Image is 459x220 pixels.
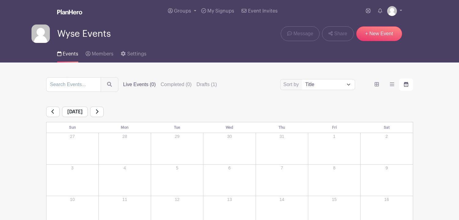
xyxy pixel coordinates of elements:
p: 11 [99,196,150,203]
div: filters [123,81,217,88]
th: Mon [98,122,151,133]
a: + New Event [356,26,402,41]
div: order and view [370,78,413,91]
p: 8 [309,165,360,171]
span: Events [63,51,78,56]
input: Search Events... [46,77,101,92]
img: default-ce2991bfa6775e67f084385cd625a349d9dcbb7a52a09fb2fda1e96e2d18dcdb.png [387,6,397,16]
p: 31 [256,133,308,140]
span: Settings [127,51,146,56]
img: default-ce2991bfa6775e67f084385cd625a349d9dcbb7a52a09fb2fda1e96e2d18dcdb.png [31,25,50,43]
th: Fri [308,122,360,133]
p: 5 [151,165,203,171]
span: Share [334,30,347,37]
img: logo_white-6c42ec7e38ccf1d336a20a19083b03d10ae64f83f12c07503d8b9e83406b4c7d.svg [57,9,82,14]
p: 28 [99,133,150,140]
p: 4 [99,165,150,171]
p: 1 [309,133,360,140]
label: Sort by [283,81,301,88]
p: 12 [151,196,203,203]
p: 7 [256,165,308,171]
p: 9 [361,165,412,171]
a: Events [57,43,78,63]
a: Settings [121,43,146,63]
p: 3 [47,165,98,171]
th: Tue [151,122,203,133]
p: 14 [256,196,308,203]
label: Completed (0) [161,81,191,88]
span: Event Invites [248,9,278,13]
th: Wed [203,122,256,133]
p: 10 [47,196,98,203]
th: Sat [361,122,413,133]
p: 27 [47,133,98,140]
p: 15 [309,196,360,203]
label: Live Events (0) [123,81,156,88]
label: Drafts (1) [197,81,217,88]
p: 30 [204,133,255,140]
span: My Signups [207,9,234,13]
span: Members [92,51,113,56]
p: 13 [204,196,255,203]
a: Share [322,26,354,41]
p: 16 [361,196,412,203]
p: 29 [151,133,203,140]
th: Thu [256,122,308,133]
span: Wyse Events [57,29,111,39]
p: 6 [204,165,255,171]
a: Members [86,43,113,63]
span: Message [293,30,313,37]
th: Sun [46,122,98,133]
p: 2 [361,133,412,140]
span: Groups [174,9,191,13]
span: [DATE] [62,107,88,117]
a: Message [281,26,320,41]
